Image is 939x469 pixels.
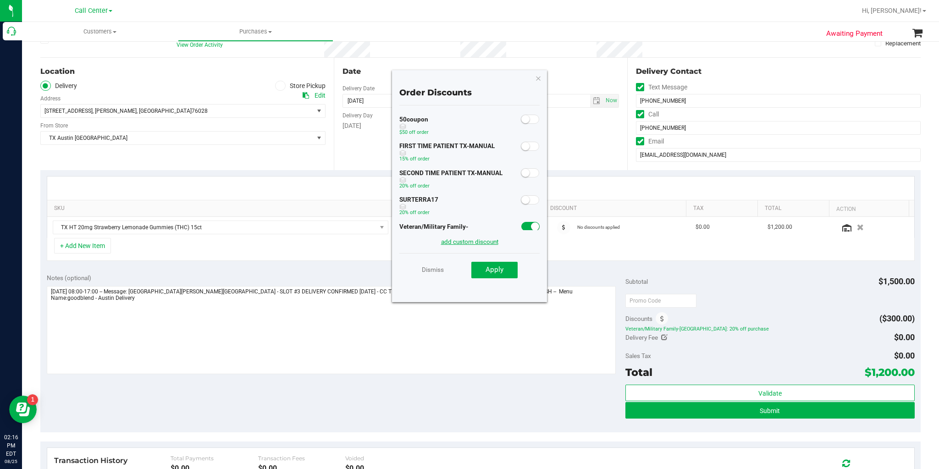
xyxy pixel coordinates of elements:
div: Replacement [885,39,921,48]
span: ($300.00) [879,314,915,323]
label: Call [636,108,659,121]
span: $1,200.00 [768,223,792,232]
button: Submit [625,402,915,419]
div: SECOND TIME PATIENT TX-MANUAL [399,169,503,193]
span: , [PERSON_NAME] [93,108,137,114]
div: SURTERRA17 [399,195,438,220]
div: Voided [345,455,433,462]
span: Total [625,366,652,379]
span: Apply [486,265,503,274]
span: Discounts [625,310,652,327]
button: Apply [471,262,518,278]
span: Veteran/Military Family-[GEOGRAPHIC_DATA]: 20% off purchase [625,326,915,332]
span: $1,200.00 [865,366,915,379]
a: View Order Activity [177,42,223,48]
label: Email [636,135,664,148]
span: $50 off order [399,129,429,135]
span: 20% off order [399,210,430,215]
span: Submit [760,407,780,414]
span: Purchases [178,28,333,36]
span: 20% off order [399,183,430,189]
input: Format: (999) 999-9999 [636,94,921,108]
span: 15% off order [399,156,430,162]
div: Location [40,66,326,77]
th: Action [829,200,908,217]
span: [STREET_ADDRESS] [44,108,93,114]
span: select [603,94,619,107]
span: Notes (optional) [47,274,91,281]
div: FIRST TIME PATIENT TX-MANUAL [399,142,495,166]
div: Delivery Contact [636,66,921,77]
p: 02:16 PM EDT [4,433,18,458]
label: Store Pickup [275,81,326,91]
div: 50coupon [399,115,429,140]
p: 08/25 [4,458,18,465]
a: Customers [22,22,178,41]
a: Total [765,205,825,212]
div: Total Payments [171,455,258,462]
label: From Store [40,121,68,130]
span: , [GEOGRAPHIC_DATA] [137,108,192,114]
div: Date [342,66,619,77]
h4: Order Discounts [399,88,540,98]
span: Subtotal [625,278,648,285]
a: Tax [693,205,754,212]
iframe: Resource center [9,396,37,423]
iframe: Resource center unread badge [27,394,38,405]
span: discount can be used with other discounts [399,123,429,130]
a: add custom discount [441,238,498,245]
span: select [314,132,325,144]
span: $0.00 [894,332,915,342]
span: Awaiting Payment [826,28,883,39]
input: Format: (999) 999-9999 [636,121,921,135]
span: Hi, [PERSON_NAME]! [862,7,922,14]
span: TX Austin [GEOGRAPHIC_DATA] [41,132,314,144]
span: Sales Tax [625,352,651,359]
div: Copy address to clipboard [303,91,309,100]
label: Address [40,94,61,103]
span: No discounts applied [577,225,620,230]
input: Promo Code [625,294,696,308]
span: select [314,105,325,117]
div: [DATE] [342,121,619,131]
i: Edit Delivery Fee [661,334,668,341]
span: 76028 [192,108,208,114]
span: NO DATA FOUND [53,221,388,234]
div: Transaction Fees [258,455,346,462]
label: Delivery Date [342,84,375,93]
a: Purchases [178,22,334,41]
span: $0.00 [696,223,710,232]
span: $0.00 [894,351,915,360]
a: SKU [54,205,388,212]
label: Delivery [40,81,77,91]
span: Call Center [75,7,108,15]
span: Delivery Fee [625,334,658,341]
label: Delivery Day [342,111,373,120]
button: + Add New Item [54,238,111,254]
inline-svg: Call Center [7,27,16,36]
span: select [590,94,603,107]
span: Set Current date [604,94,619,107]
a: Dismiss [422,261,444,278]
span: TX HT 20mg Strawberry Lemonade Gummies (THC) 15ct [53,221,376,234]
div: Veteran/Military Family-[GEOGRAPHIC_DATA] [399,222,521,250]
label: Text Message [636,81,687,94]
a: Discount [550,205,683,212]
span: discount can be used with other discounts [399,204,438,210]
span: Customers [22,28,178,36]
div: Edit [315,91,326,100]
button: Validate [625,385,915,401]
span: $1,500.00 [878,276,915,286]
span: discount can be used with other discounts [399,150,495,156]
span: Validate [758,390,782,397]
span: discount can be used with other discounts [399,177,503,183]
